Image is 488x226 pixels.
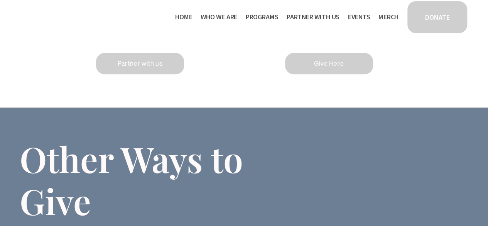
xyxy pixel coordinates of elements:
[246,11,279,23] a: folder dropdown
[284,52,374,75] a: Give Here
[95,52,185,75] a: Partner with us
[378,11,399,23] a: Merch
[175,11,192,23] a: Home
[348,11,370,23] a: Events
[246,12,279,23] span: Programs
[20,135,252,224] span: Other Ways to Give
[287,12,339,23] span: Partner With Us
[201,12,237,23] span: Who We Are
[287,11,339,23] a: folder dropdown
[201,11,237,23] a: folder dropdown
